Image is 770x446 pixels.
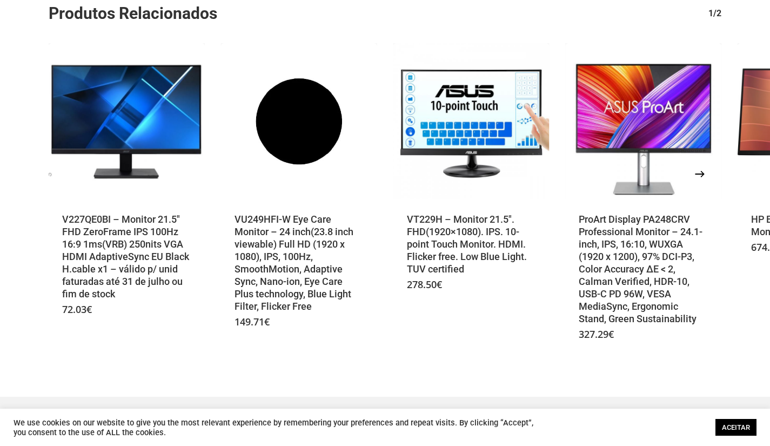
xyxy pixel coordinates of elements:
a: V227QE0BI - Monitor 21.5 [49,43,205,199]
span: € [437,278,442,291]
span: € [86,303,92,316]
bdi: 278.50 [407,278,442,291]
a: VU249HFI-W Eye Care Monitor – 24 inch(23.8 inch viewable) Full HD (1920 x 1080), IPS, 100Hz, Smoo... [235,213,364,314]
img: Placeholder [221,43,377,199]
bdi: 72.03 [62,303,92,316]
span: € [608,328,614,341]
a: VU249HFI-W Eye Care Monitor – 24 inch(23.8 inch viewable) Full HD (1920 x 1080), IPS, 100Hz, Smoo... [221,43,377,199]
a: V227QE0BI – Monitor 21.5″ FHD ZeroFrame IPS 100Hz 16:9 1ms(VRB) 250nits VGA HDMI AdaptiveSync EU ... [62,213,191,301]
bdi: 149.71 [235,315,270,328]
a: VT229H - Monitor 21.5 [393,43,550,199]
h2: Produtos Relacionados [49,3,729,24]
a: ProArt Display PA248CRV Professional Monitor – 24.1-inch, IPS, 16:10, WUXGA (1920 x 1200), 97% DC... [565,43,721,199]
span: € [264,315,270,328]
a: ACEITAR [715,419,756,436]
div: We use cookies on our website to give you the most relevant experience by remembering your prefer... [14,418,534,437]
img: Placeholder [393,43,550,199]
img: Placeholder [565,43,721,199]
a: VT229H – Monitor 21.5″. FHD(1920×1080). IPS. 10-point Touch Monitor. HDMI. Flicker free. Low Blue... [407,213,536,276]
a: ProArt Display PA248CRV Professional Monitor – 24.1-inch, IPS, 16:10, WUXGA (1920 x 1200), 97% DC... [579,213,708,326]
div: 1/2 [698,3,721,24]
img: Placeholder [49,43,205,199]
bdi: 327.29 [579,328,614,341]
button: Next [689,163,711,185]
